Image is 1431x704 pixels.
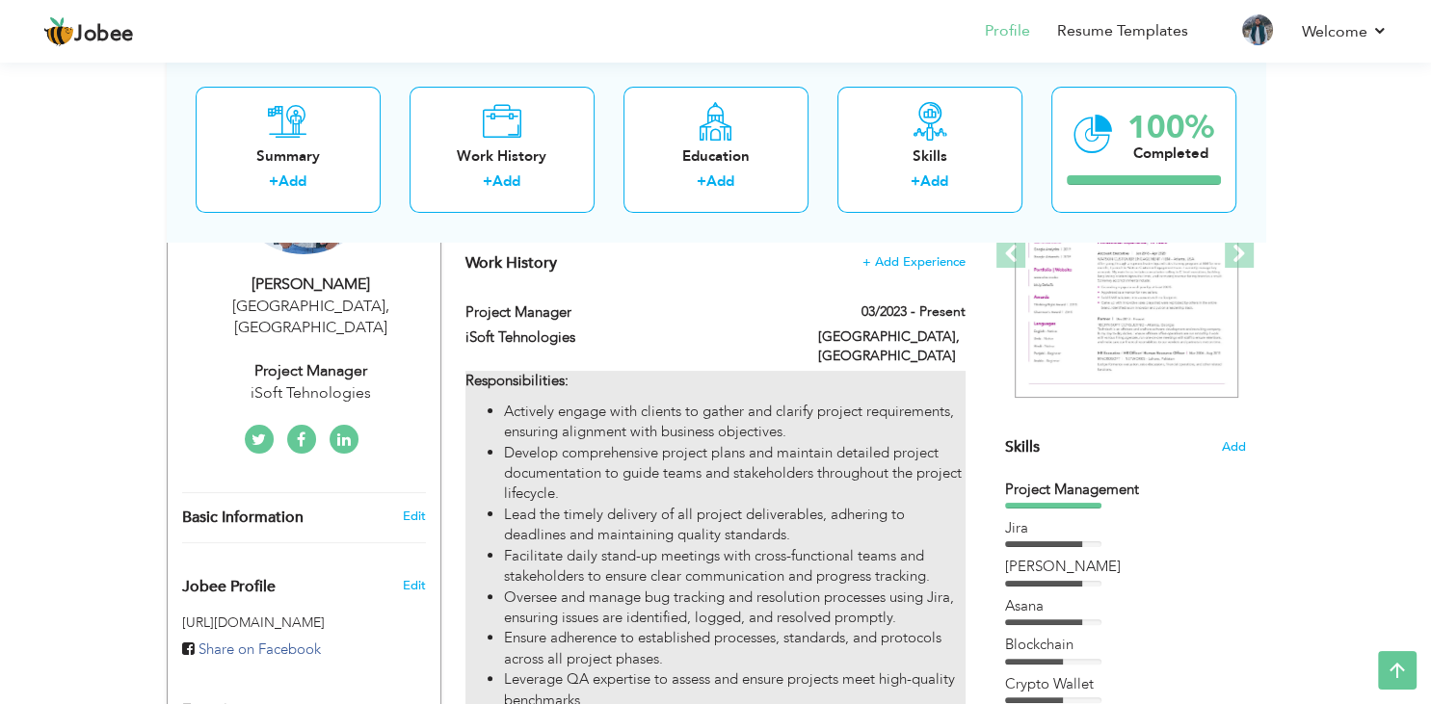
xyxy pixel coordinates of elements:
[861,302,966,322] label: 03/2023 - Present
[1127,143,1214,164] div: Completed
[1302,20,1388,43] a: Welcome
[1005,518,1246,538] div: Jira
[43,16,74,47] img: jobee.io
[492,172,520,192] a: Add
[504,443,965,505] li: Develop comprehensive project plans and maintain detailed project documentation to guide teams an...
[504,546,965,587] li: Facilitate daily stand-up meetings with cross-functional teams and stakeholders to ensure clear c...
[402,508,425,525] a: Edit
[182,615,426,630] h5: [URL][DOMAIN_NAME]
[1005,557,1246,577] div: Trello
[818,327,966,366] label: [GEOGRAPHIC_DATA], [GEOGRAPHIC_DATA]
[74,24,134,45] span: Jobee
[168,558,440,606] div: Enhance your career by creating a custom URL for your Jobee public profile.
[182,360,440,382] div: Project Manager
[504,505,965,546] li: Lead the timely delivery of all project deliverables, adhering to deadlines and maintaining quali...
[385,296,389,317] span: ,
[920,172,948,192] a: Add
[1242,14,1273,45] img: Profile Img
[211,146,365,167] div: Summary
[504,587,965,629] li: Oversee and manage bug tracking and resolution processes using Jira, ensuring issues are identifi...
[269,172,278,193] label: +
[182,382,440,404] div: iSoft Tehnologies
[862,255,966,269] span: + Add Experience
[465,252,557,274] span: Work History
[504,628,965,669] li: Ensure adherence to established processes, standards, and protocols across all project phases.
[182,579,276,596] span: Jobee Profile
[1127,112,1214,143] div: 100%
[1057,20,1188,42] a: Resume Templates
[483,172,492,193] label: +
[402,577,425,594] span: Edit
[1005,436,1040,457] span: Skills
[985,20,1030,42] a: Profile
[182,509,304,527] span: Basic Information
[465,371,569,390] strong: Responsibilities:
[639,146,793,167] div: Education
[1005,596,1246,616] div: Asana
[504,402,965,443] li: Actively engage with clients to gather and clarify project requirements, ensuring alignment with ...
[43,16,134,47] a: Jobee
[182,296,440,340] div: [GEOGRAPHIC_DATA] [GEOGRAPHIC_DATA]
[1005,674,1246,694] div: Crypto Wallet
[1222,438,1246,456] span: Add
[182,274,440,296] div: [PERSON_NAME]
[465,327,789,348] label: iSoft Tehnologies
[1005,635,1246,655] div: Blockchain
[911,172,920,193] label: +
[1005,480,1246,500] div: Project Management
[425,146,579,167] div: Work History
[199,639,321,659] span: Share on Facebook
[278,172,306,192] a: Add
[706,172,734,192] a: Add
[465,302,789,323] label: Project Manager
[697,172,706,193] label: +
[465,253,965,273] h4: This helps to show the companies you have worked for.
[853,146,1007,167] div: Skills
